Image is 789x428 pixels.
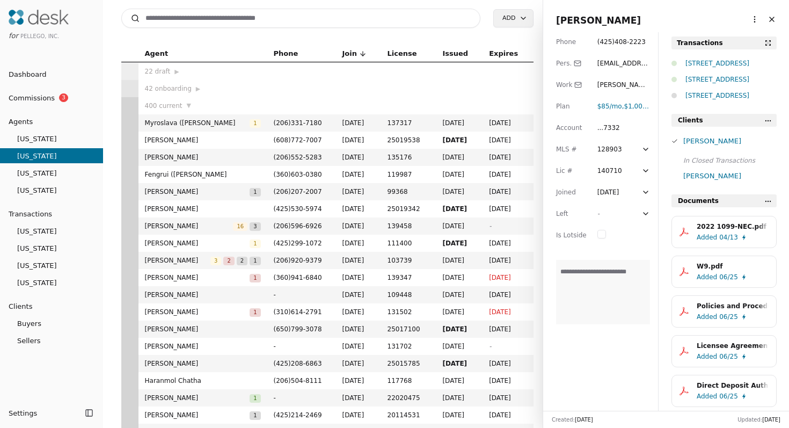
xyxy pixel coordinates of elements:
span: Settings [9,408,37,419]
button: 1 [250,307,260,317]
span: 131702 [388,341,430,352]
span: [DATE] [489,238,527,249]
button: 3 [250,221,260,231]
div: [STREET_ADDRESS] [685,90,777,101]
span: 25019342 [388,204,430,214]
span: Added [697,391,717,402]
span: ( 425 ) 299 - 1072 [274,240,322,247]
span: [DATE] [442,169,476,180]
span: [DATE] [489,135,527,146]
span: 20114531 [388,410,430,420]
span: 25019538 [388,135,430,146]
span: 139347 [388,272,430,283]
span: [DATE] [442,204,476,214]
span: 22020475 [388,393,430,403]
span: 16 [233,222,247,231]
span: [DATE] [442,289,476,300]
span: 3 [250,222,260,231]
div: Is Lotside [556,230,587,241]
span: [PERSON_NAME] [145,152,261,163]
span: [DATE] [489,307,527,317]
span: - [274,289,330,300]
div: MLS # [556,144,587,155]
span: [PERSON_NAME] [145,272,250,283]
span: 06/25 [719,391,738,402]
span: [DATE] [442,358,476,369]
span: ( 206 ) 552 - 5283 [274,154,322,161]
span: [DATE] [442,307,476,317]
span: [DATE] [762,417,780,423]
div: Joined [556,187,587,198]
span: ( 206 ) 331 - 7180 [274,119,322,127]
span: 3 [210,257,221,265]
div: 128903 [597,144,639,155]
span: 103739 [388,255,430,266]
button: 3 [210,255,221,266]
button: 1 [250,238,260,249]
span: 25017100 [388,324,430,335]
div: [PERSON_NAME] [683,135,777,147]
span: 1 [250,394,260,403]
span: [DATE] [442,410,476,420]
span: 117768 [388,375,430,386]
span: [DATE] [442,221,476,231]
span: [DATE] [342,118,375,128]
span: [DATE] [342,289,375,300]
span: Join [342,48,357,60]
span: Pellego, Inc. [20,33,59,39]
span: 25015785 [388,358,430,369]
div: Work [556,79,587,90]
span: Expires [489,48,518,60]
span: 2 [223,257,234,265]
span: Added [697,272,717,282]
span: 139458 [388,221,430,231]
span: ( 360 ) 603 - 0380 [274,171,322,178]
div: W9.pdf [697,261,769,272]
button: Policies and Procedures.pdfAdded06/25 [671,295,777,328]
span: [DATE] [342,324,375,335]
span: [DATE] [342,152,375,163]
span: 04/13 [719,232,738,243]
span: Agent [145,48,169,60]
span: [PERSON_NAME] [145,341,261,352]
div: Phone [556,37,587,47]
span: [DATE] [442,255,476,266]
span: [PERSON_NAME] [145,221,233,231]
span: ( 425 ) 214 - 2469 [274,411,322,419]
span: 3 [59,93,68,102]
span: - [274,341,330,352]
span: [DATE] [342,135,375,146]
span: 06/25 [719,351,738,362]
span: [DATE] [342,272,375,283]
span: Phone [274,48,298,60]
span: 06/25 [719,311,738,322]
button: W9.pdfAdded06/25 [671,256,777,288]
span: 1 [250,188,260,197]
div: [PERSON_NAME] [683,170,777,182]
span: 1 [250,411,260,420]
span: Issued [442,48,468,60]
button: 2022 1099-NEC.pdfAdded04/13 [671,216,777,248]
span: [DATE] [489,324,527,335]
span: 1 [250,240,260,248]
span: [DATE] [342,393,375,403]
button: 2 [237,255,247,266]
span: [EMAIL_ADDRESS][DOMAIN_NAME] [597,60,649,89]
span: [PERSON_NAME] [145,186,250,197]
span: [DATE] [342,255,375,266]
img: Desk [9,10,69,25]
span: ( 608 ) 772 - 7007 [274,136,322,144]
button: Add [493,9,533,27]
span: [PERSON_NAME][EMAIL_ADDRESS][DOMAIN_NAME] [597,81,649,121]
button: Settings [4,404,82,422]
span: [DATE] [342,169,375,180]
div: 22 draft [145,66,261,77]
span: [DATE] [342,410,375,420]
span: [DATE] [489,118,527,128]
span: , [597,103,624,110]
button: 2 [223,255,234,266]
span: [DATE] [489,393,527,403]
span: Clients [678,115,703,126]
button: 1 [250,272,260,283]
span: 1 [250,274,260,282]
